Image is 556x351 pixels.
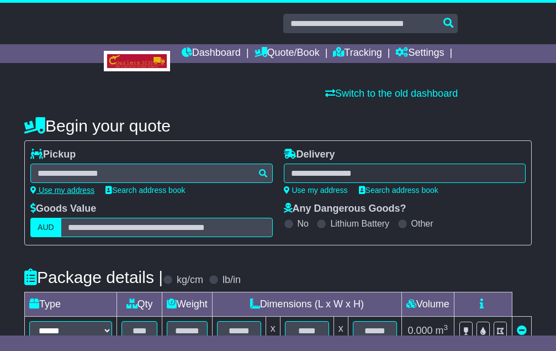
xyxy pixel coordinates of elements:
[284,203,406,215] label: Any Dangerous Goods?
[411,218,433,229] label: Other
[284,149,335,161] label: Delivery
[30,203,96,215] label: Goods Value
[30,149,76,161] label: Pickup
[395,44,444,63] a: Settings
[325,88,458,99] a: Switch to the old dashboard
[298,218,309,229] label: No
[30,164,272,183] typeahead: Please provide city
[25,292,117,317] td: Type
[24,268,163,286] h4: Package details |
[30,218,61,237] label: AUD
[408,325,433,336] span: 0.000
[266,317,280,345] td: x
[436,325,448,336] span: m
[401,292,454,317] td: Volume
[162,292,213,317] td: Weight
[24,117,532,135] h4: Begin your quote
[333,44,382,63] a: Tracking
[182,44,241,63] a: Dashboard
[333,317,348,345] td: x
[117,292,162,317] td: Qty
[212,292,401,317] td: Dimensions (L x W x H)
[330,218,389,229] label: Lithium Battery
[284,186,348,195] a: Use my address
[517,325,527,336] a: Remove this item
[30,186,94,195] a: Use my address
[359,186,438,195] a: Search address book
[223,274,241,286] label: lb/in
[177,274,203,286] label: kg/cm
[444,323,448,332] sup: 3
[105,186,185,195] a: Search address book
[255,44,320,63] a: Quote/Book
